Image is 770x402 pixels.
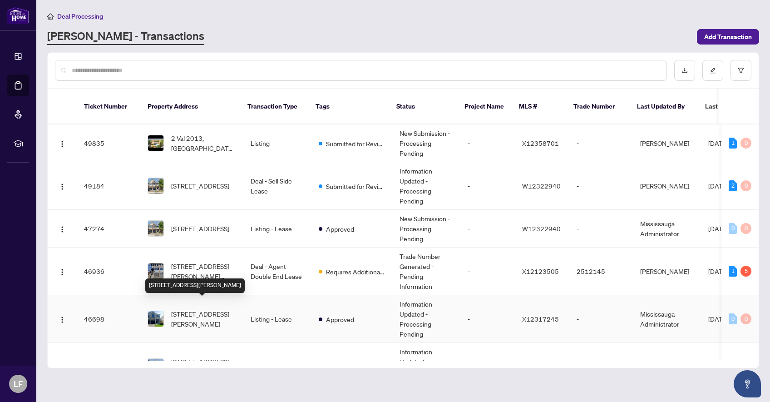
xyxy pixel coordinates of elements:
[569,295,633,343] td: -
[389,89,457,124] th: Status
[522,224,561,233] span: W12322940
[708,182,728,190] span: [DATE]
[148,311,163,327] img: thumbnail-img
[77,295,140,343] td: 46698
[569,210,633,248] td: -
[740,266,751,277] div: 5
[243,295,311,343] td: Listing - Lease
[740,223,751,234] div: 0
[326,181,385,191] span: Submitted for Review
[171,309,236,329] span: [STREET_ADDRESS][PERSON_NAME]
[243,162,311,210] td: Deal - Sell Side Lease
[522,182,561,190] span: W12322940
[326,224,354,234] span: Approved
[392,210,460,248] td: New Submission - Processing Pending
[708,139,728,147] span: [DATE]
[566,89,630,124] th: Trade Number
[148,263,163,279] img: thumbnail-img
[392,162,460,210] td: Information Updated - Processing Pending
[171,223,229,233] span: [STREET_ADDRESS]
[55,312,69,326] button: Logo
[77,89,140,124] th: Ticket Number
[59,183,66,190] img: Logo
[569,343,633,391] td: -
[460,162,515,210] td: -
[326,314,354,324] span: Approved
[47,29,204,45] a: [PERSON_NAME] - Transactions
[522,267,559,275] span: X12123505
[55,359,69,374] button: Logo
[460,248,515,295] td: -
[569,124,633,162] td: -
[77,248,140,295] td: 46936
[633,343,701,391] td: [PERSON_NAME]
[77,210,140,248] td: 47274
[681,67,688,74] span: download
[630,89,698,124] th: Last Updated By
[512,89,566,124] th: MLS #
[702,60,723,81] button: edit
[14,377,23,390] span: LF
[633,124,701,162] td: [PERSON_NAME]
[7,7,29,24] img: logo
[47,13,54,20] span: home
[710,67,716,74] span: edit
[240,89,308,124] th: Transaction Type
[55,179,69,193] button: Logo
[704,30,752,44] span: Add Transaction
[77,343,140,391] td: 42387
[729,313,737,324] div: 0
[55,136,69,150] button: Logo
[738,67,744,74] span: filter
[243,343,311,391] td: Listing
[57,12,103,20] span: Deal Processing
[522,139,559,147] span: X12358701
[59,140,66,148] img: Logo
[457,89,512,124] th: Project Name
[140,89,240,124] th: Property Address
[731,60,751,81] button: filter
[148,221,163,236] img: thumbnail-img
[729,138,737,149] div: 1
[708,315,728,323] span: [DATE]
[633,162,701,210] td: [PERSON_NAME]
[148,359,163,374] img: thumbnail-img
[708,267,728,275] span: [DATE]
[326,139,385,149] span: Submitted for Review
[522,315,559,323] span: X12317245
[326,267,385,277] span: Requires Additional Docs
[148,135,163,151] img: thumbnail-img
[59,268,66,276] img: Logo
[392,295,460,343] td: Information Updated - Processing Pending
[171,261,236,281] span: [STREET_ADDRESS][PERSON_NAME][PERSON_NAME]
[705,101,760,111] span: Last Modified Date
[145,278,245,293] div: [STREET_ADDRESS][PERSON_NAME]
[392,343,460,391] td: Information Updated - Processing Pending
[729,266,737,277] div: 1
[392,248,460,295] td: Trade Number Generated - Pending Information
[633,210,701,248] td: Mississauga Administrator
[633,295,701,343] td: Mississauga Administrator
[59,226,66,233] img: Logo
[734,370,761,397] button: Open asap
[55,221,69,236] button: Logo
[740,180,751,191] div: 0
[77,124,140,162] td: 49835
[569,162,633,210] td: -
[55,264,69,278] button: Logo
[171,357,236,377] span: [STREET_ADDRESS][PERSON_NAME]
[59,316,66,323] img: Logo
[171,133,236,153] span: 2 Val 2013, [GEOGRAPHIC_DATA], [GEOGRAPHIC_DATA]
[569,248,633,295] td: 2512145
[708,224,728,233] span: [DATE]
[243,210,311,248] td: Listing - Lease
[308,89,389,124] th: Tags
[243,248,311,295] td: Deal - Agent Double End Lease
[392,124,460,162] td: New Submission - Processing Pending
[460,210,515,248] td: -
[697,29,759,45] button: Add Transaction
[460,343,515,391] td: -
[460,124,515,162] td: -
[729,180,737,191] div: 2
[77,162,140,210] td: 49184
